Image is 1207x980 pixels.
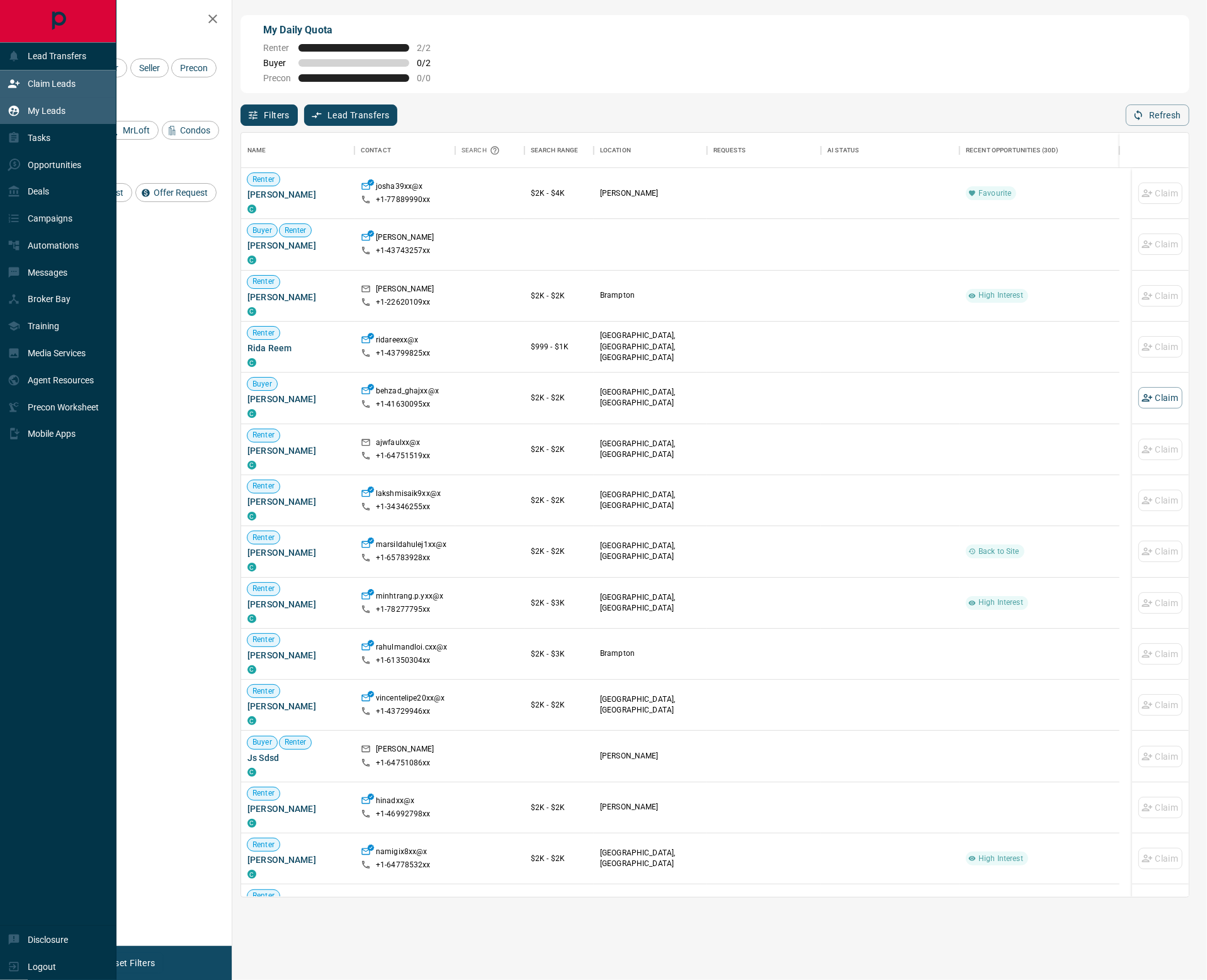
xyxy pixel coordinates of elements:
div: condos.ca [247,768,256,777]
div: Requests [707,133,821,168]
span: Favourite [973,188,1016,199]
p: +1- 43743257xx [376,245,431,256]
p: +1- 78277795xx [376,604,431,615]
p: [GEOGRAPHIC_DATA], [GEOGRAPHIC_DATA] [600,592,701,614]
div: Condos [162,121,219,140]
div: condos.ca [247,358,256,367]
p: $999 - $1K [531,341,587,352]
p: +1- 43799825xx [376,348,431,359]
p: $2K - $3K [531,597,587,609]
p: [GEOGRAPHIC_DATA], [GEOGRAPHIC_DATA] [600,439,701,460]
p: [PERSON_NAME] [376,232,434,245]
span: Renter [247,430,280,441]
div: condos.ca [247,461,256,470]
span: Renter [247,481,280,492]
div: Offer Request [135,183,217,202]
p: +1- 64751086xx [376,758,431,769]
p: minhtrang.p.yxx@x [376,591,443,604]
div: Location [600,133,631,168]
p: $2K - $2K [531,392,587,403]
p: $2K - $2K [531,802,587,813]
div: Recent Opportunities (30d) [960,133,1119,168]
span: [PERSON_NAME] [247,649,348,662]
p: rahulmandloi.cxx@x [376,642,447,655]
span: Buyer [247,379,277,390]
div: Contact [361,133,391,168]
p: +1- 34346255xx [376,502,431,512]
p: +1- 64751519xx [376,451,431,461]
div: condos.ca [247,512,256,521]
p: vincentelipe20xx@x [376,693,445,706]
span: Js Sdsd [247,752,348,764]
p: [PERSON_NAME] [600,188,701,199]
span: [PERSON_NAME] [247,239,348,252]
h2: Filters [40,13,219,28]
div: condos.ca [247,409,256,418]
span: High Interest [973,597,1028,608]
p: [PERSON_NAME] [600,751,701,762]
p: +1- 64778532xx [376,860,431,870]
div: Precon [171,59,217,77]
p: $2K - $2K [531,853,587,864]
div: condos.ca [247,256,256,264]
span: [PERSON_NAME] [247,598,348,611]
p: [GEOGRAPHIC_DATA], [GEOGRAPHIC_DATA] [600,848,701,869]
span: [PERSON_NAME] [247,188,348,201]
p: [GEOGRAPHIC_DATA], [GEOGRAPHIC_DATA] [600,490,701,511]
p: +1- 77889990xx [376,194,431,205]
p: +1- 22620109xx [376,297,431,308]
div: Name [241,133,354,168]
span: Renter [247,583,280,594]
p: [PERSON_NAME] [600,802,701,813]
span: [PERSON_NAME] [247,495,348,508]
span: Buyer [263,58,291,68]
span: [PERSON_NAME] [247,393,348,405]
span: Renter [247,686,280,697]
button: Filters [241,104,298,126]
p: +1- 46992798xx [376,809,431,819]
span: Renter [247,174,280,185]
p: Brampton [600,290,701,301]
p: [GEOGRAPHIC_DATA], [GEOGRAPHIC_DATA] [600,387,701,408]
span: [PERSON_NAME] [247,803,348,815]
p: +1- 43729946xx [376,706,431,717]
div: condos.ca [247,307,256,316]
div: condos.ca [247,870,256,879]
p: $2K - $2K [531,546,587,557]
button: Lead Transfers [304,104,398,126]
div: condos.ca [247,563,256,572]
div: condos.ca [247,665,256,674]
p: Brampton [600,648,701,659]
span: Seller [135,63,164,73]
span: Renter [247,891,280,901]
span: Renter [247,328,280,339]
span: Renter [247,840,280,850]
p: [GEOGRAPHIC_DATA], [GEOGRAPHIC_DATA] [600,694,701,716]
p: $2K - $2K [531,495,587,506]
div: Search Range [524,133,594,168]
p: josha39xx@x [376,181,422,194]
div: Name [247,133,266,168]
span: 2 / 2 [417,43,445,53]
div: condos.ca [247,614,256,623]
p: lakshmisaik9xx@x [376,488,441,502]
button: Refresh [1126,104,1189,126]
span: Renter [247,788,280,799]
span: Offer Request [149,188,212,198]
div: Seller [130,59,169,77]
p: hinadxx@x [376,796,414,809]
span: MrLoft [118,125,154,135]
button: Reset Filters [96,952,163,974]
p: +1- 41630095xx [376,399,431,410]
span: High Interest [973,290,1028,301]
p: My Daily Quota [263,23,445,38]
div: Contact [354,133,455,168]
p: [PERSON_NAME] [376,284,434,297]
span: Renter [247,532,280,543]
span: Rida Reem [247,342,348,354]
span: Buyer [247,225,277,236]
div: Search [462,133,503,168]
span: 0 / 2 [417,58,445,68]
div: condos.ca [247,716,256,725]
span: Renter [280,225,312,236]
